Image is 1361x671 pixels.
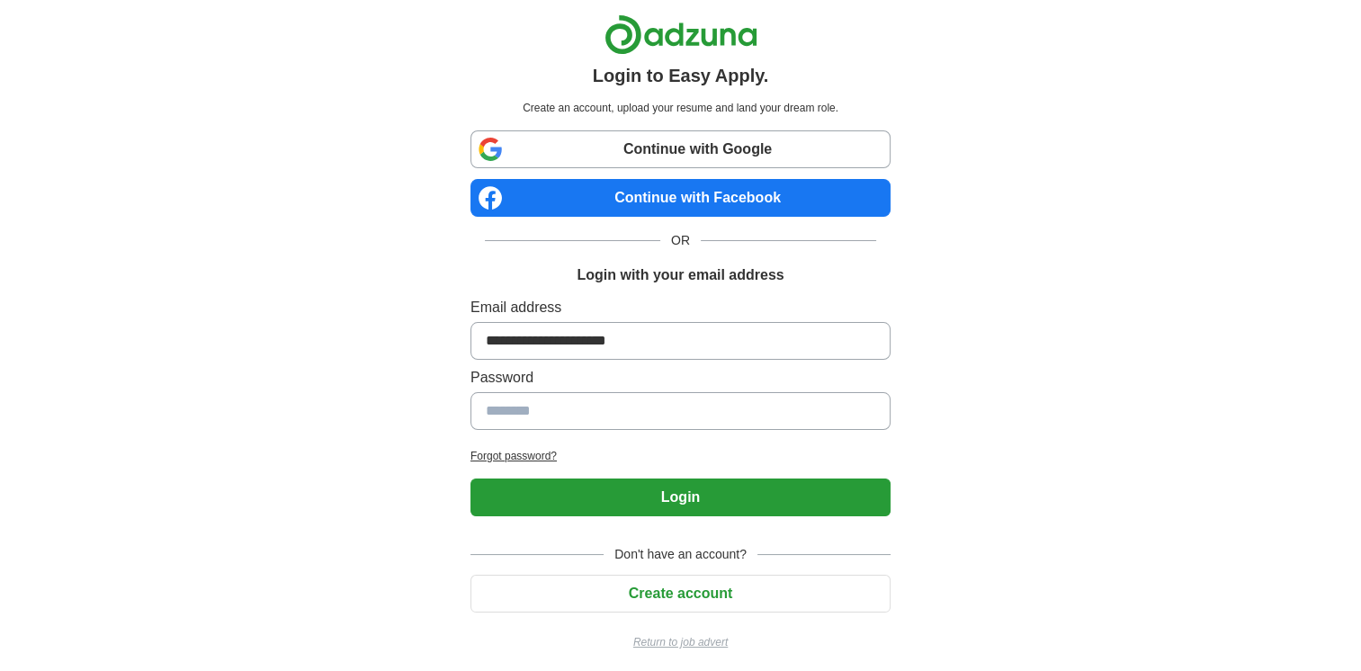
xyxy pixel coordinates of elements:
a: Create account [470,586,891,601]
span: OR [660,231,701,250]
img: Adzuna logo [604,14,757,55]
button: Create account [470,575,891,613]
p: Create an account, upload your resume and land your dream role. [474,100,887,116]
span: Don't have an account? [604,545,757,564]
h1: Login with your email address [577,264,783,286]
a: Forgot password? [470,448,891,464]
label: Email address [470,297,891,318]
a: Continue with Facebook [470,179,891,217]
button: Login [470,479,891,516]
a: Continue with Google [470,130,891,168]
label: Password [470,367,891,389]
h1: Login to Easy Apply. [593,62,769,89]
a: Return to job advert [470,634,891,650]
